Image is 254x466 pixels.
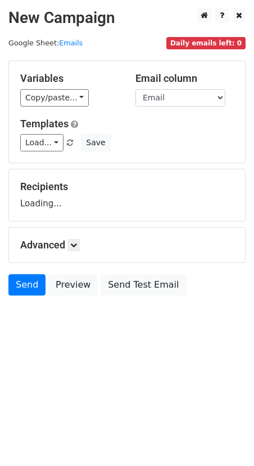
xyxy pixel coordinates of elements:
a: Copy/paste... [20,89,89,107]
a: Daily emails left: 0 [166,39,246,47]
a: Load... [20,134,63,151]
a: Templates [20,118,69,130]
h2: New Campaign [8,8,246,27]
small: Google Sheet: [8,39,83,47]
h5: Variables [20,72,119,85]
h5: Email column [135,72,234,85]
a: Preview [48,274,98,296]
a: Send Test Email [101,274,186,296]
button: Save [81,134,110,151]
h5: Recipients [20,181,234,193]
span: Daily emails left: 0 [166,37,246,49]
a: Emails [59,39,83,47]
h5: Advanced [20,239,234,251]
a: Send [8,274,46,296]
div: Loading... [20,181,234,210]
